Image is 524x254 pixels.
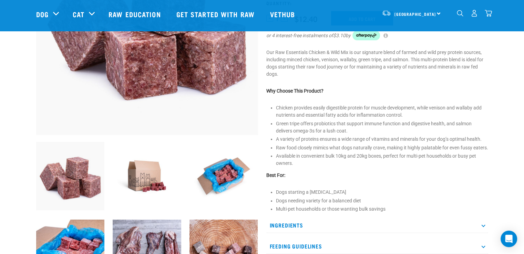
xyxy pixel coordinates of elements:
p: Our Raw Essentials Chicken & Wild Mix is our signature blend of farmed and wild prey protein sour... [266,49,488,78]
img: Raw Essentials Bulk 10kg Raw Dog Food Box Exterior Design [113,142,181,210]
img: home-icon@2x.png [485,10,492,17]
li: Dogs starting a [MEDICAL_DATA] [276,189,488,196]
li: Dogs needing variety for a balanced diet [276,197,488,204]
a: Get started with Raw [169,0,263,28]
img: user.png [471,10,478,17]
p: Ingredients [266,218,488,233]
img: Afterpay [352,31,380,40]
li: Green tripe offers probiotics that support immune function and digestive health, and salmon deliv... [276,120,488,135]
a: Dog [36,9,49,19]
li: A variety of proteins ensures a wide range of vitamins and minerals for your dog’s optimal health. [276,136,488,143]
span: $3.10 [333,32,346,39]
img: Pile Of Cubed Chicken Wild Meat Mix [36,142,105,210]
p: Feeding Guidelines [266,239,488,254]
div: or 4 interest-free instalments of by [266,31,488,40]
li: Raw food closely mimics what dogs naturally crave, making it highly palatable for even fussy eaters. [276,144,488,151]
img: van-moving.png [382,10,391,16]
strong: Why Choose This Product? [266,88,323,94]
span: [GEOGRAPHIC_DATA] [394,13,436,15]
div: Open Intercom Messenger [501,231,517,247]
li: Available in convenient bulk 10kg and 20kg boxes, perfect for multi-pet households or busy pet ow... [276,152,488,167]
strong: Best For: [266,172,285,178]
li: Multi-pet households or those wanting bulk savings [276,205,488,213]
a: Cat [73,9,84,19]
a: Vethub [263,0,304,28]
img: Raw Essentials Bulk 10kg Raw Dog Food Box [189,142,258,210]
li: Chicken provides easily digestible protein for muscle development, while venison and wallaby add ... [276,104,488,119]
img: home-icon-1@2x.png [457,10,463,17]
a: Raw Education [102,0,169,28]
